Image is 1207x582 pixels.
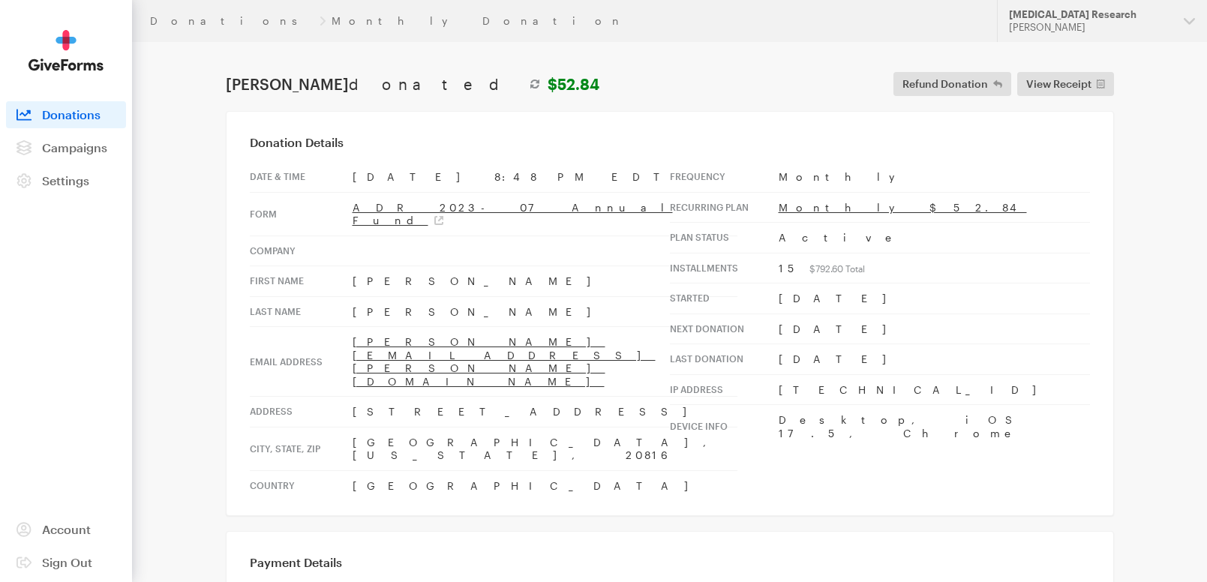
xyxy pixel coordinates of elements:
td: [PERSON_NAME] [353,266,737,297]
td: [TECHNICAL_ID] [779,374,1090,405]
span: View Receipt [1026,75,1091,93]
td: [DATE] 8:48 PM EDT [353,162,737,192]
th: Email address [250,327,353,397]
a: ADR 2023-07 Annual Fund [353,201,673,227]
div: [MEDICAL_DATA] Research [1009,8,1172,21]
th: Form [250,192,353,235]
td: [STREET_ADDRESS] [353,397,737,427]
th: Address [250,397,353,427]
td: [DATE] [779,283,1090,314]
th: Started [670,283,779,314]
span: Account [42,522,91,536]
td: Desktop, iOS 17.5, Chrome [779,405,1090,448]
span: Sign Out [42,555,92,569]
th: Country [250,470,353,500]
a: Donations [150,15,314,27]
strong: $52.84 [548,75,599,93]
th: Plan Status [670,223,779,253]
th: IP address [670,374,779,405]
th: First Name [250,266,353,297]
a: Monthly $52.84 [779,201,1027,214]
td: Active [779,223,1090,253]
td: [DATE] [779,344,1090,375]
td: [PERSON_NAME] [353,296,737,327]
h1: [PERSON_NAME] [226,75,599,93]
a: [PERSON_NAME][EMAIL_ADDRESS][PERSON_NAME][DOMAIN_NAME] [353,335,656,388]
td: Monthly [779,162,1090,192]
td: [GEOGRAPHIC_DATA] [353,470,737,500]
th: Frequency [670,162,779,192]
td: 15 [779,253,1090,283]
th: Last donation [670,344,779,375]
td: [GEOGRAPHIC_DATA], [US_STATE], 20816 [353,427,737,470]
a: Donations [6,101,126,128]
span: donated [349,75,522,93]
a: Campaigns [6,134,126,161]
button: Refund Donation [893,72,1011,96]
th: Next donation [670,313,779,344]
a: Settings [6,167,126,194]
a: Account [6,516,126,543]
h3: Donation Details [250,135,1090,150]
span: Donations [42,107,101,121]
th: Device info [670,405,779,448]
td: [DATE] [779,313,1090,344]
a: View Receipt [1017,72,1114,96]
img: GiveForms [29,30,104,71]
h3: Payment Details [250,555,1090,570]
th: Recurring Plan [670,192,779,223]
th: Company [250,235,353,266]
a: Sign Out [6,549,126,576]
span: Campaigns [42,140,107,154]
div: [PERSON_NAME] [1009,21,1172,34]
th: Last Name [250,296,353,327]
th: Date & time [250,162,353,192]
th: City, state, zip [250,427,353,470]
span: Refund Donation [902,75,988,93]
span: Settings [42,173,89,187]
th: Installments [670,253,779,283]
sub: $792.60 Total [809,263,865,274]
